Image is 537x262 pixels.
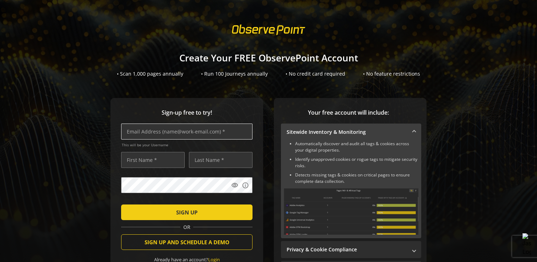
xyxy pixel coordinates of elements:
mat-panel-title: Privacy & Cookie Compliance [287,246,407,253]
div: Sitewide Inventory & Monitoring [281,141,421,238]
div: • Run 100 Journeys annually [201,70,268,77]
img: Sitewide Inventory & Monitoring [284,188,418,235]
div: • No credit card required [286,70,345,77]
span: Sign-up free to try! [121,109,253,117]
mat-icon: info [242,182,249,189]
mat-expansion-panel-header: Sitewide Inventory & Monitoring [281,124,421,141]
span: SIGN UP [176,206,197,219]
span: This will be your Username [122,142,253,147]
button: SIGN UP AND SCHEDULE A DEMO [121,234,253,250]
div: • No feature restrictions [363,70,420,77]
button: SIGN UP [121,204,253,220]
span: Your free account will include: [281,109,416,117]
div: • Scan 1,000 pages annually [117,70,183,77]
li: Detects missing tags & cookies on critical pages to ensure complete data collection. [295,172,418,185]
mat-panel-title: Sitewide Inventory & Monitoring [287,129,407,136]
mat-expansion-panel-header: Privacy & Cookie Compliance [281,241,421,258]
mat-icon: visibility [231,182,238,189]
input: Email Address (name@work-email.com) * [121,124,253,140]
li: Identify unapproved cookies or rogue tags to mitigate security risks. [295,156,418,169]
input: Last Name * [189,152,253,168]
input: First Name * [121,152,185,168]
li: Automatically discover and audit all tags & cookies across your digital properties. [295,141,418,153]
span: OR [180,224,193,231]
span: SIGN UP AND SCHEDULE A DEMO [145,236,229,249]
